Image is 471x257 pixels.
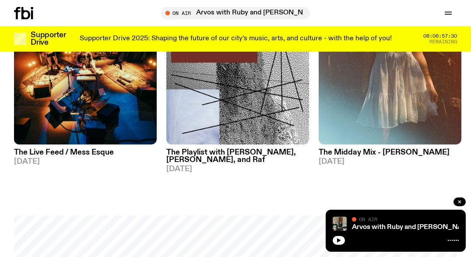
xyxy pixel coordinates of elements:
span: [DATE] [319,158,461,165]
h3: The Midday Mix - [PERSON_NAME] [319,149,461,156]
span: [DATE] [166,165,309,173]
h3: The Playlist with [PERSON_NAME], [PERSON_NAME], and Raf [166,149,309,164]
button: On AirArvos with Ruby and [PERSON_NAME] [161,7,310,19]
p: Supporter Drive 2025: Shaping the future of our city’s music, arts, and culture - with the help o... [80,35,392,43]
span: 08:06:57:30 [423,34,457,39]
a: The Live Feed / Mess Esque[DATE] [14,144,157,165]
span: On Air [359,216,377,222]
a: The Playlist with [PERSON_NAME], [PERSON_NAME], and Raf[DATE] [166,144,309,173]
h3: The Live Feed / Mess Esque [14,149,157,156]
img: Ruby wears a Collarbones t shirt and pretends to play the DJ decks, Al sings into a pringles can.... [333,217,347,231]
a: The Midday Mix - [PERSON_NAME][DATE] [319,144,461,165]
span: Remaining [429,39,457,44]
span: [DATE] [14,158,157,165]
h3: Supporter Drive [31,32,66,46]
